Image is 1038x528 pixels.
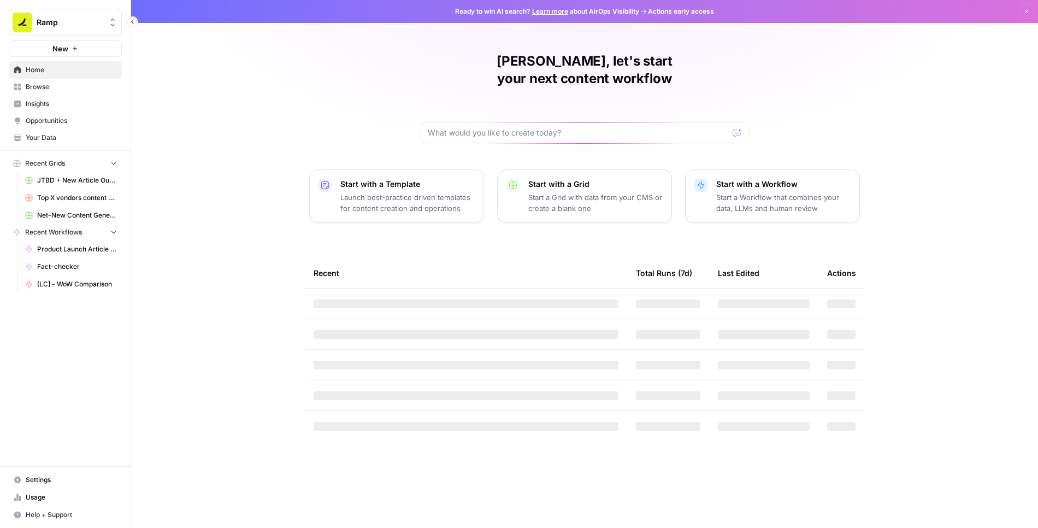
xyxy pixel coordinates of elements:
[20,240,122,258] a: Product Launch Article Automation
[20,258,122,275] a: Fact-checker
[25,227,82,237] span: Recent Workflows
[648,7,714,16] span: Actions early access
[421,52,748,87] h1: [PERSON_NAME], let's start your next content workflow
[9,61,122,79] a: Home
[37,262,117,272] span: Fact-checker
[340,179,475,190] p: Start with a Template
[26,492,117,502] span: Usage
[636,258,692,288] div: Total Runs (7d)
[37,279,117,289] span: [LC] - WoW Comparison
[455,7,639,16] span: Ready to win AI search? about AirOps Visibility
[26,99,117,109] span: Insights
[827,258,856,288] div: Actions
[9,129,122,146] a: Your Data
[9,112,122,130] a: Opportunities
[9,78,122,96] a: Browse
[685,169,860,223] button: Start with a WorkflowStart a Workflow that combines your data, LLMs and human review
[314,258,618,288] div: Recent
[309,169,484,223] button: Start with a TemplateLaunch best-practice driven templates for content creation and operations
[528,179,663,190] p: Start with a Grid
[26,65,117,75] span: Home
[9,224,122,240] button: Recent Workflows
[9,9,122,36] button: Workspace: Ramp
[26,116,117,126] span: Opportunities
[340,192,475,214] p: Launch best-practice driven templates for content creation and operations
[52,43,68,54] span: New
[716,192,851,214] p: Start a Workflow that combines your data, LLMs and human review
[20,172,122,189] a: JTBD + New Article Output
[9,40,122,57] button: New
[497,169,672,223] button: Start with a GridStart a Grid with data from your CMS or create a blank one
[26,510,117,520] span: Help + Support
[20,207,122,224] a: Net-New Content Generator - Grid Template
[428,127,728,138] input: What would you like to create today?
[37,244,117,254] span: Product Launch Article Automation
[37,193,117,203] span: Top X vendors content generator
[9,471,122,489] a: Settings
[9,155,122,172] button: Recent Grids
[26,82,117,92] span: Browse
[37,175,117,185] span: JTBD + New Article Output
[9,95,122,113] a: Insights
[528,192,663,214] p: Start a Grid with data from your CMS or create a blank one
[9,489,122,506] a: Usage
[13,13,32,32] img: Ramp Logo
[37,210,117,220] span: Net-New Content Generator - Grid Template
[20,189,122,207] a: Top X vendors content generator
[532,7,568,15] a: Learn more
[20,275,122,293] a: [LC] - WoW Comparison
[25,159,65,168] span: Recent Grids
[716,179,851,190] p: Start with a Workflow
[26,475,117,485] span: Settings
[37,17,103,28] span: Ramp
[718,258,759,288] div: Last Edited
[9,506,122,524] button: Help + Support
[26,133,117,143] span: Your Data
